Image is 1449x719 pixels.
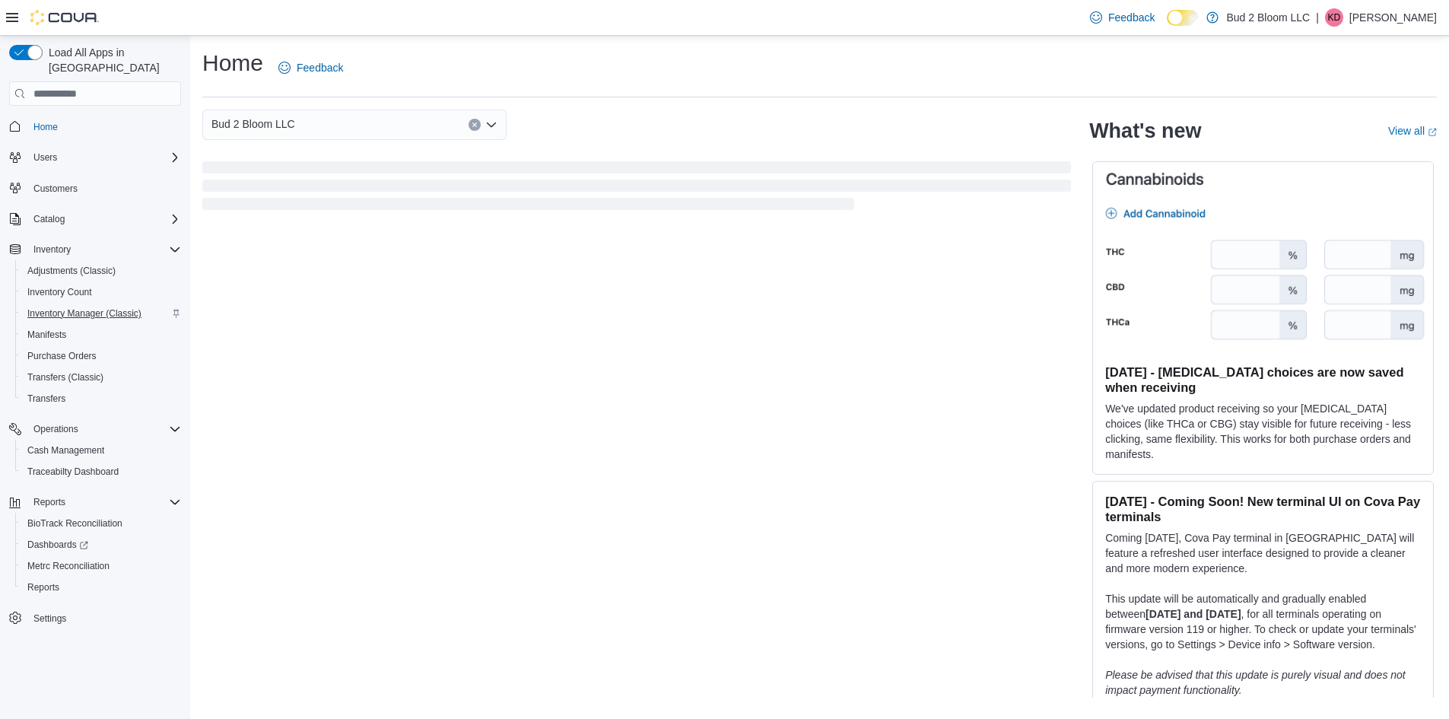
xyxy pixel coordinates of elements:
em: Please be advised that this update is purely visual and does not impact payment functionality. [1105,669,1406,696]
span: Dashboards [27,539,88,551]
button: Cash Management [15,440,187,461]
a: Customers [27,180,84,198]
span: Inventory Manager (Classic) [21,304,181,323]
span: Inventory [27,240,181,259]
button: Users [3,147,187,168]
a: Metrc Reconciliation [21,557,116,575]
button: Inventory Manager (Classic) [15,303,187,324]
button: Transfers (Classic) [15,367,187,388]
span: Metrc Reconciliation [21,557,181,575]
span: Cash Management [21,441,181,460]
span: Customers [33,183,78,195]
h2: What's new [1089,119,1201,143]
span: Inventory Count [27,286,92,298]
button: Operations [3,418,187,440]
button: Catalog [3,208,187,230]
a: Dashboards [21,536,94,554]
p: Bud 2 Bloom LLC [1226,8,1310,27]
span: Manifests [27,329,66,341]
button: Operations [27,420,84,438]
h3: [DATE] - Coming Soon! New terminal UI on Cova Pay terminals [1105,494,1421,524]
a: Feedback [1084,2,1161,33]
span: Transfers [27,393,65,405]
input: Dark Mode [1167,10,1199,26]
a: View allExternal link [1388,125,1437,137]
span: Manifests [21,326,181,344]
a: Dashboards [15,534,187,555]
button: Transfers [15,388,187,409]
span: Reports [21,578,181,597]
button: Traceabilty Dashboard [15,461,187,482]
p: [PERSON_NAME] [1349,8,1437,27]
span: Loading [202,164,1071,213]
a: Manifests [21,326,72,344]
button: Metrc Reconciliation [15,555,187,577]
span: BioTrack Reconciliation [27,517,122,530]
span: Inventory Manager (Classic) [27,307,141,320]
a: Transfers (Classic) [21,368,110,387]
span: Settings [33,612,66,625]
a: Settings [27,609,72,628]
span: Dark Mode [1167,26,1168,27]
a: Home [27,118,64,136]
span: Traceabilty Dashboard [21,463,181,481]
span: Cash Management [27,444,104,457]
p: This update will be automatically and gradually enabled between , for all terminals operating on ... [1105,591,1421,652]
span: Settings [27,609,181,628]
strong: [DATE] and [DATE] [1146,608,1241,620]
span: Load All Apps in [GEOGRAPHIC_DATA] [43,45,181,75]
a: Traceabilty Dashboard [21,463,125,481]
a: Inventory Count [21,283,98,301]
button: Customers [3,177,187,199]
p: We've updated product receiving so your [MEDICAL_DATA] choices (like THCa or CBG) stay visible fo... [1105,401,1421,462]
span: Catalog [27,210,181,228]
button: Inventory [3,239,187,260]
span: Metrc Reconciliation [27,560,110,572]
img: Cova [30,10,99,25]
a: Transfers [21,390,71,408]
a: Inventory Manager (Classic) [21,304,148,323]
h3: [DATE] - [MEDICAL_DATA] choices are now saved when receiving [1105,364,1421,395]
span: Transfers (Classic) [21,368,181,387]
button: Reports [3,492,187,513]
nav: Complex example [9,109,181,669]
a: Feedback [272,52,349,83]
a: Adjustments (Classic) [21,262,122,280]
span: Inventory [33,243,71,256]
span: Users [33,151,57,164]
span: Operations [27,420,181,438]
span: Transfers [21,390,181,408]
div: Kyle Dellamo [1325,8,1343,27]
span: Bud 2 Bloom LLC [211,115,295,133]
button: Open list of options [485,119,497,131]
span: Dashboards [21,536,181,554]
span: Traceabilty Dashboard [27,466,119,478]
button: Reports [27,493,71,511]
h1: Home [202,48,263,78]
span: Feedback [297,60,343,75]
span: Adjustments (Classic) [27,265,116,277]
svg: External link [1428,128,1437,137]
span: Home [33,121,58,133]
a: BioTrack Reconciliation [21,514,129,533]
button: Reports [15,577,187,598]
button: Inventory [27,240,77,259]
span: Adjustments (Classic) [21,262,181,280]
span: BioTrack Reconciliation [21,514,181,533]
button: Home [3,115,187,137]
p: | [1316,8,1319,27]
span: Catalog [33,213,65,225]
a: Purchase Orders [21,347,103,365]
a: Reports [21,578,65,597]
span: Home [27,116,181,135]
p: Coming [DATE], Cova Pay terminal in [GEOGRAPHIC_DATA] will feature a refreshed user interface des... [1105,530,1421,576]
button: Settings [3,607,187,629]
span: Reports [27,581,59,593]
span: Users [27,148,181,167]
button: BioTrack Reconciliation [15,513,187,534]
span: Feedback [1108,10,1155,25]
span: Purchase Orders [27,350,97,362]
span: Reports [33,496,65,508]
button: Clear input [469,119,481,131]
button: Purchase Orders [15,345,187,367]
